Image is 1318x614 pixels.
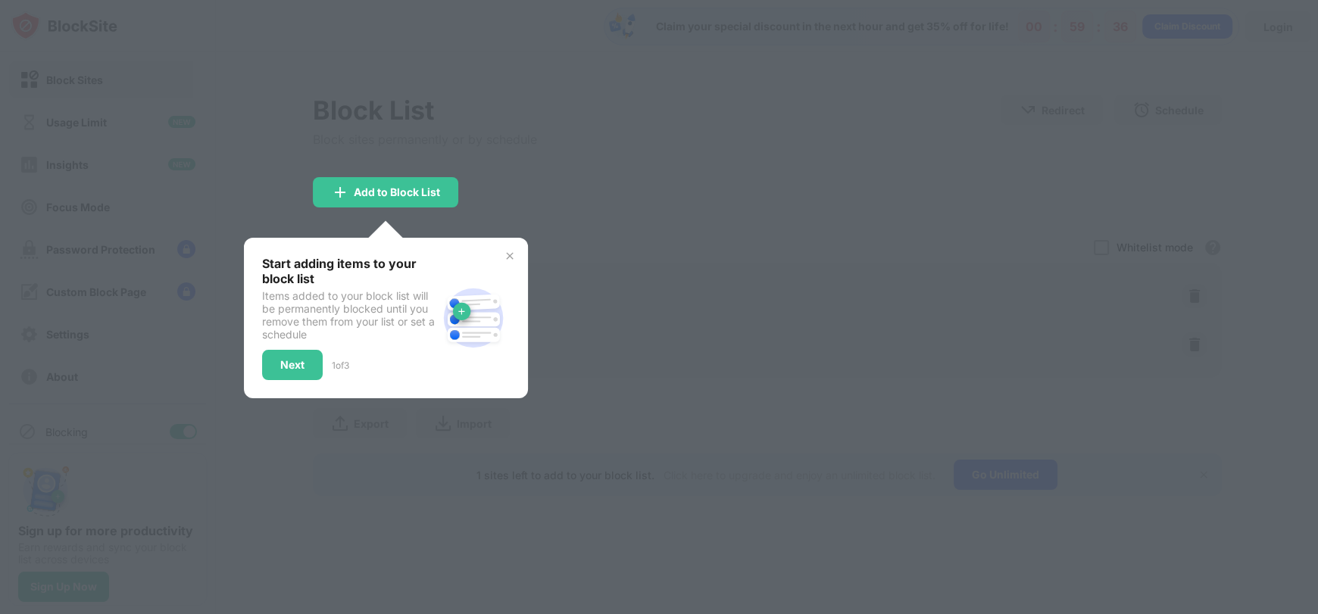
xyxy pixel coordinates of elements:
div: Items added to your block list will be permanently blocked until you remove them from your list o... [262,289,437,341]
img: x-button.svg [504,250,516,262]
div: Next [280,359,305,371]
img: block-site.svg [437,282,510,354]
div: 1 of 3 [332,360,349,371]
div: Add to Block List [354,186,440,198]
div: Start adding items to your block list [262,256,437,286]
